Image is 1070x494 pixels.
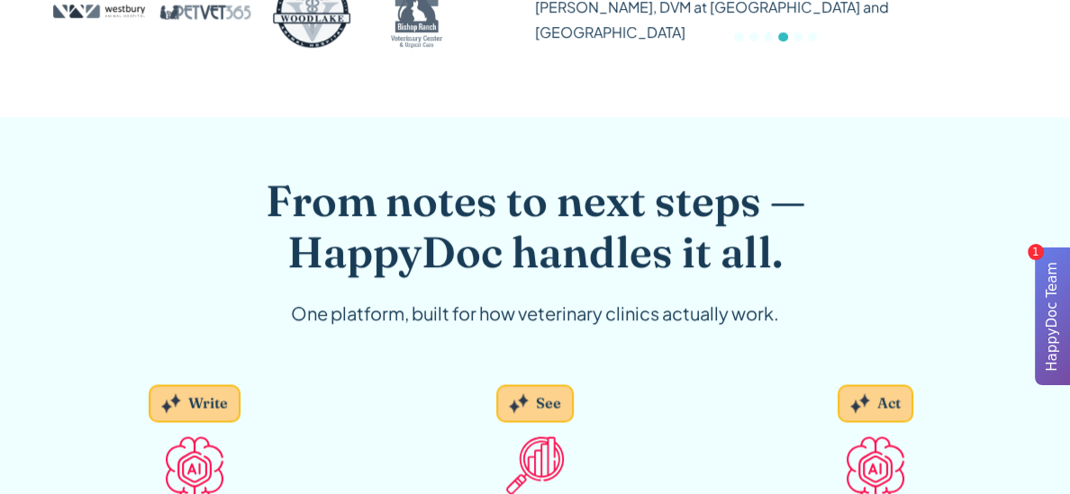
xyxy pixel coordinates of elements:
img: Grey sparkles. [509,393,528,413]
div: Write [188,393,228,413]
div: See [536,393,561,413]
img: Grey sparkles. [162,393,181,413]
div: Show slide 5 of 6 [793,32,802,41]
img: Grey sparkles. [850,393,869,413]
img: Insight Icon [506,436,564,494]
div: Show slide 2 of 6 [749,32,758,41]
div: Show slide 1 of 6 [734,32,743,41]
div: Show slide 6 of 6 [808,32,817,41]
div: One platform, built for how veterinary clinics actually work. [189,300,881,327]
div: Show slide 3 of 6 [764,32,773,41]
div: Act [876,393,900,413]
h2: From notes to next steps — HappyDoc handles it all. [189,175,881,278]
div: Show slide 4 of 6 [778,32,787,41]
